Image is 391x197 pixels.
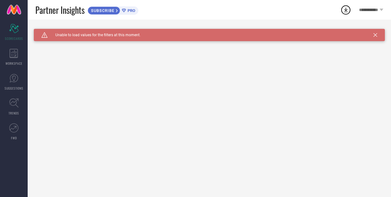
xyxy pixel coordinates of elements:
[48,33,140,37] span: Unable to load values for the filters at this moment.
[5,86,23,91] span: SUGGESTIONS
[9,111,19,115] span: TRENDS
[88,5,138,15] a: SUBSCRIBEPRO
[5,36,23,41] span: SCORECARDS
[34,29,385,34] div: Unable to load filters at this moment. Please try later.
[35,4,85,16] span: Partner Insights
[6,61,22,66] span: WORKSPACE
[340,4,351,15] div: Open download list
[126,8,135,13] span: PRO
[88,8,116,13] span: SUBSCRIBE
[11,136,17,140] span: FWD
